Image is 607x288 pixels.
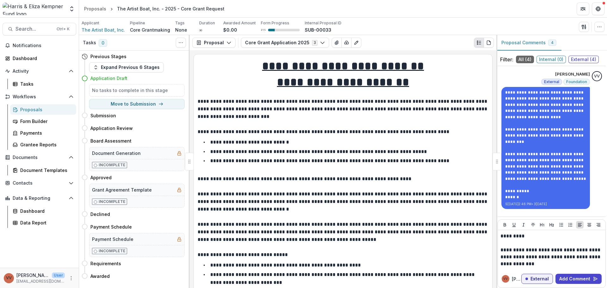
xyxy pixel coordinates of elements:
h4: Approved [90,174,112,181]
button: Align Left [576,221,584,229]
button: Underline [510,221,518,229]
h4: Previous Stages [90,53,126,60]
div: Form Builder [20,118,71,125]
button: Open entity switcher [67,3,76,15]
div: Dashboard [20,208,71,214]
span: Activity [13,69,66,74]
h5: No tasks to complete in this stage [92,87,182,94]
a: Data Report [10,218,76,228]
p: [PERSON_NAME] [555,71,590,77]
a: Proposals [10,104,76,115]
p: Form Progress [261,20,289,26]
h4: Declined [90,211,110,218]
img: Harris & Eliza Kempner Fund logo [3,3,65,15]
button: Heading 1 [538,221,546,229]
p: Incomplete [99,162,126,168]
div: Dashboard [13,55,71,62]
div: Data Report [20,219,71,226]
a: Payments [10,128,76,138]
a: Dashboard [10,206,76,216]
span: Documents [13,155,66,160]
h5: Grant Agreement Template [92,187,152,193]
span: Workflows [13,94,66,100]
button: Edit as form [351,38,361,48]
span: 4 [551,40,554,45]
span: External [544,80,559,84]
a: Grantee Reports [10,139,76,150]
p: SUB-00033 [305,27,331,33]
span: Internal ( 0 ) [536,56,566,63]
div: Grantee Reports [20,141,71,148]
p: Tags [175,20,185,26]
p: None [175,27,187,33]
button: Toggle View Cancelled Tasks [176,38,186,48]
button: External [521,274,553,284]
div: Payments [20,130,71,136]
h4: Application Draft [90,75,127,82]
button: Expand Previous 6 Stages [89,62,164,72]
button: Open Data & Reporting [3,193,76,203]
button: Align Center [586,221,593,229]
h5: Document Generation [92,150,141,156]
a: Document Templates [10,165,76,175]
button: Move to Submission [89,99,185,109]
div: Document Templates [20,167,71,174]
button: View Attached Files [332,38,342,48]
div: Proposals [84,5,106,12]
p: [PERSON_NAME] [16,272,49,279]
button: Open Documents [3,152,76,162]
a: The Artist Boat, Inc. [82,27,125,33]
span: Contacts [13,181,66,186]
h4: Application Review [90,125,133,132]
div: Vivian Victoria [6,276,12,280]
p: Duration [199,20,215,26]
p: Applicant [82,20,99,26]
p: [EMAIL_ADDRESS][DOMAIN_NAME] [16,279,65,284]
button: Search... [3,23,76,35]
button: Align Right [595,221,602,229]
button: Ordered List [567,221,574,229]
button: Add Comment [555,274,602,284]
h3: Tasks [83,40,96,46]
h4: Payment Schedule [90,224,132,230]
p: S[DATE]2:46 PM • 3[DATE] [505,202,586,206]
div: Tasks [20,81,71,87]
div: Vivian Victoria [503,277,508,280]
a: Tasks [10,79,76,89]
button: Bullet List [557,221,565,229]
span: Notifications [13,43,74,48]
button: Heading 2 [548,221,555,229]
a: Form Builder [10,116,76,126]
p: Filter: [500,56,513,63]
button: Core Grant Application 20253 [241,38,329,48]
p: User [52,273,65,278]
p: ∞ [199,27,202,33]
button: PDF view [484,38,494,48]
button: Partners [577,3,589,15]
h4: Awarded [90,273,110,279]
button: Proposal [192,38,236,48]
nav: breadcrumb [82,4,227,13]
button: Plaintext view [474,38,484,48]
h4: Requirements [90,260,121,267]
p: Internal Proposal ID [305,20,341,26]
a: Proposals [82,4,109,13]
button: Get Help [592,3,604,15]
p: Incomplete [99,199,126,205]
h4: Submission [90,112,116,119]
span: Foundation [566,80,587,84]
button: Open Contacts [3,178,76,188]
p: External [530,276,549,282]
div: Vivian Victoria [594,74,600,78]
button: More [67,274,75,282]
button: Proposal Comments [496,35,561,51]
p: Awarded Amount [223,20,256,26]
span: Data & Reporting [13,196,66,201]
span: 0 [99,39,107,47]
p: Incomplete [99,248,126,254]
a: Dashboard [3,53,76,64]
p: Pipeline [130,20,145,26]
button: Notifications [3,40,76,51]
h4: Board Assessment [90,138,132,144]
